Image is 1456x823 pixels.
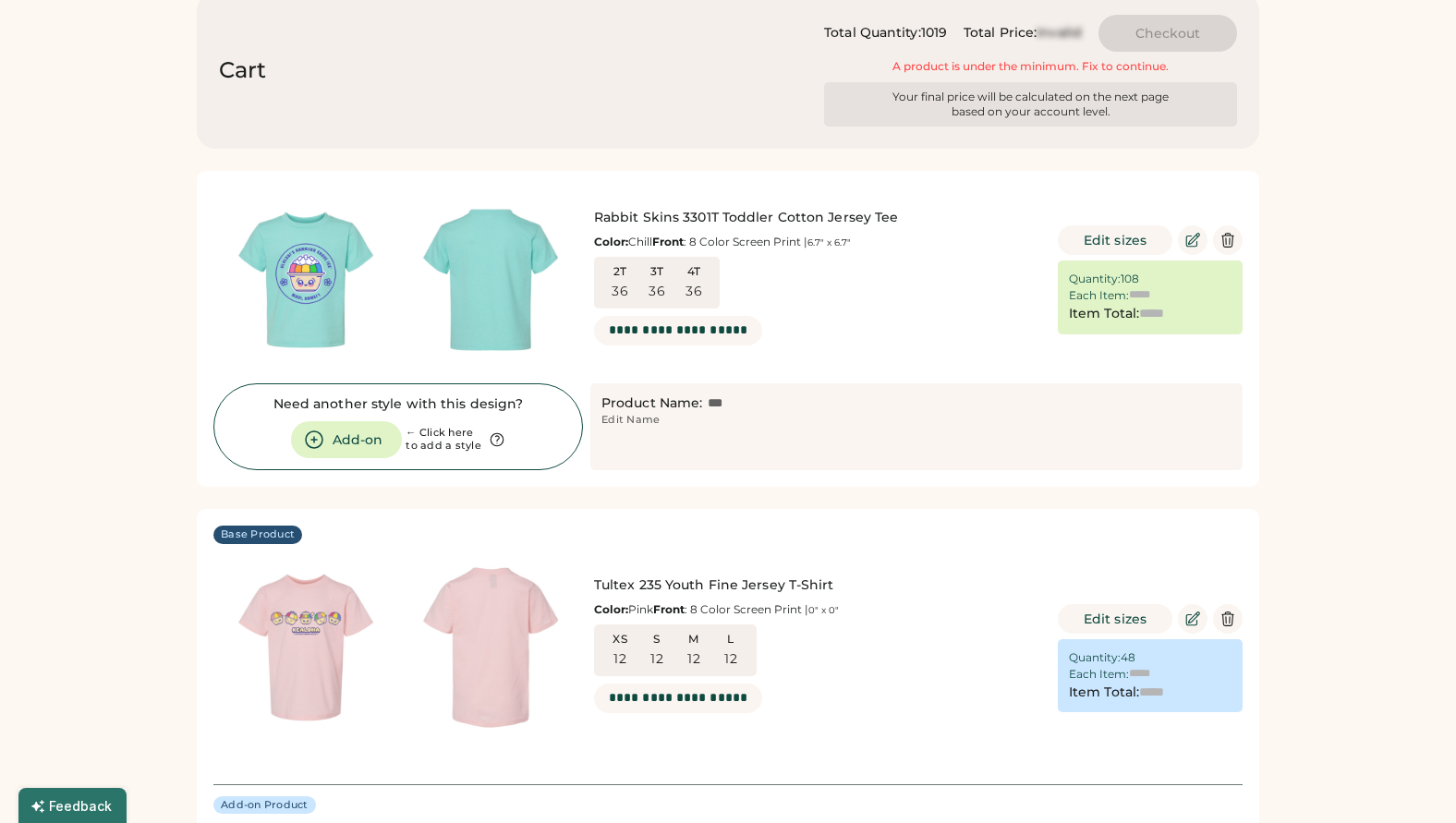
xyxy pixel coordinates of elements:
[679,632,709,647] div: M
[1069,684,1139,702] div: Item Total:
[1069,667,1129,682] div: Each Item:
[221,527,295,542] div: Base Product
[1178,225,1207,255] button: Edit Product
[221,798,309,813] div: Add-on Product
[1037,24,1082,42] div: Invalid
[594,602,628,616] strong: Color:
[686,283,702,301] div: 36
[649,283,665,301] div: 36
[594,602,1041,617] div: Pink : 8 Color Screen Print |
[601,413,660,428] div: Edit Name
[1069,305,1139,323] div: Item Total:
[613,650,626,669] div: 12
[601,394,702,413] div: Product Name:
[1069,272,1121,286] div: Quantity:
[1098,15,1237,52] button: Checkout
[594,209,1041,227] div: Rabbit Skins 3301T Toddler Cotton Jersey Tee
[1121,650,1135,665] div: 48
[1213,604,1243,634] button: Delete
[612,283,628,301] div: 36
[1058,225,1172,255] button: Edit sizes
[398,188,583,372] img: generate-image
[219,55,266,85] div: Cart
[679,264,709,279] div: 4T
[824,24,921,42] div: Total Quantity:
[1178,604,1207,634] button: Edit Product
[594,235,628,248] strong: Color:
[1121,272,1139,286] div: 108
[273,395,524,414] div: Need another style with this design?
[653,602,685,616] strong: Front
[642,632,672,647] div: S
[1213,225,1243,255] button: Delete
[652,235,684,248] strong: Front
[213,188,398,372] img: generate-image
[605,632,635,647] div: XS
[888,90,1174,119] div: Your final price will be calculated on the next page based on your account level.
[605,264,635,279] div: 2T
[213,555,398,740] img: generate-image
[406,427,481,453] div: ← Click here to add a style
[1069,650,1121,665] div: Quantity:
[1058,604,1172,634] button: Edit sizes
[398,555,583,740] img: generate-image
[807,236,851,248] font: 6.7" x 6.7"
[964,24,1037,42] div: Total Price:
[291,421,402,458] button: Add-on
[921,24,947,42] div: 1019
[1069,288,1129,303] div: Each Item:
[724,650,737,669] div: 12
[808,604,839,616] font: 0" x 0"
[650,650,663,669] div: 12
[716,632,746,647] div: L
[594,235,1041,249] div: Chill : 8 Color Screen Print |
[888,59,1174,75] div: A product is under the minimum. Fix to continue.
[642,264,672,279] div: 3T
[687,650,700,669] div: 12
[594,576,1041,595] div: Tultex 235 Youth Fine Jersey T-Shirt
